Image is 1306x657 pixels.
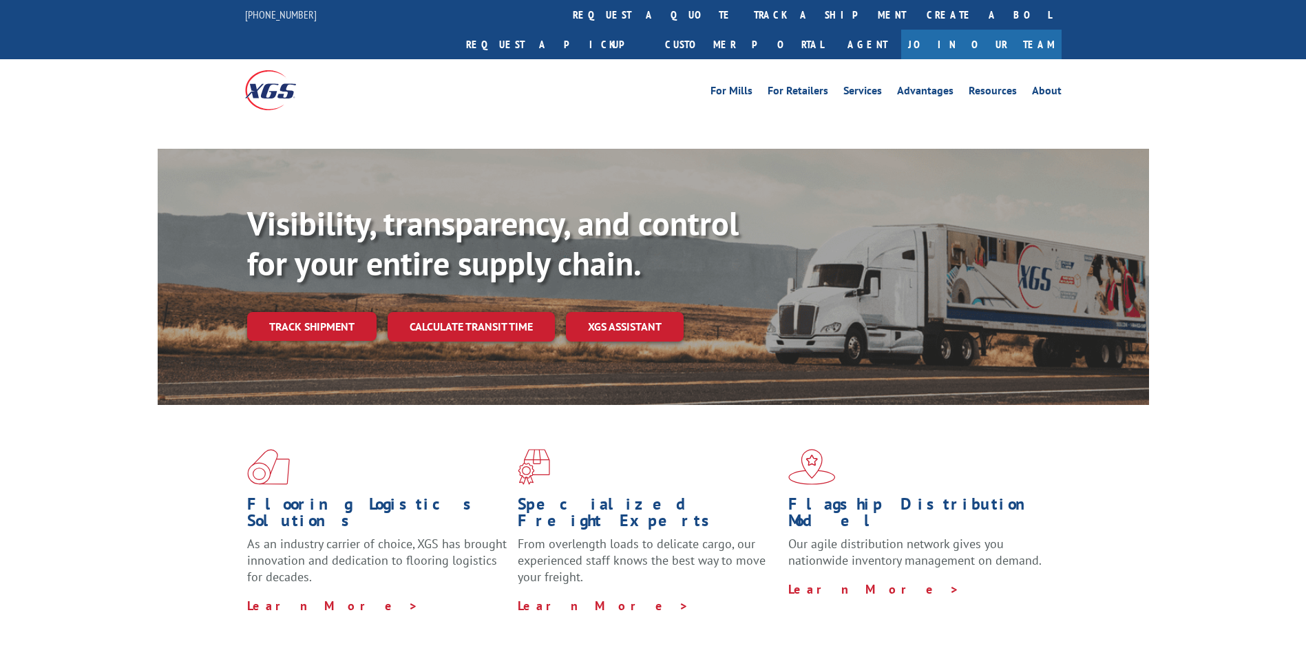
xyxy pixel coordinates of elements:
h1: Flooring Logistics Solutions [247,496,507,536]
a: XGS ASSISTANT [566,312,684,342]
b: Visibility, transparency, and control for your entire supply chain. [247,202,739,284]
a: For Retailers [768,85,828,101]
span: Our agile distribution network gives you nationwide inventory management on demand. [788,536,1042,568]
a: Track shipment [247,312,377,341]
img: xgs-icon-focused-on-flooring-red [518,449,550,485]
a: Learn More > [788,581,960,597]
a: Services [843,85,882,101]
a: Join Our Team [901,30,1062,59]
a: Calculate transit time [388,312,555,342]
a: [PHONE_NUMBER] [245,8,317,21]
a: Request a pickup [456,30,655,59]
a: Customer Portal [655,30,834,59]
a: Agent [834,30,901,59]
a: Learn More > [247,598,419,614]
img: xgs-icon-total-supply-chain-intelligence-red [247,449,290,485]
span: As an industry carrier of choice, XGS has brought innovation and dedication to flooring logistics... [247,536,507,585]
a: About [1032,85,1062,101]
h1: Specialized Freight Experts [518,496,778,536]
p: From overlength loads to delicate cargo, our experienced staff knows the best way to move your fr... [518,536,778,597]
a: For Mills [710,85,752,101]
a: Resources [969,85,1017,101]
img: xgs-icon-flagship-distribution-model-red [788,449,836,485]
a: Learn More > [518,598,689,614]
a: Advantages [897,85,954,101]
h1: Flagship Distribution Model [788,496,1049,536]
